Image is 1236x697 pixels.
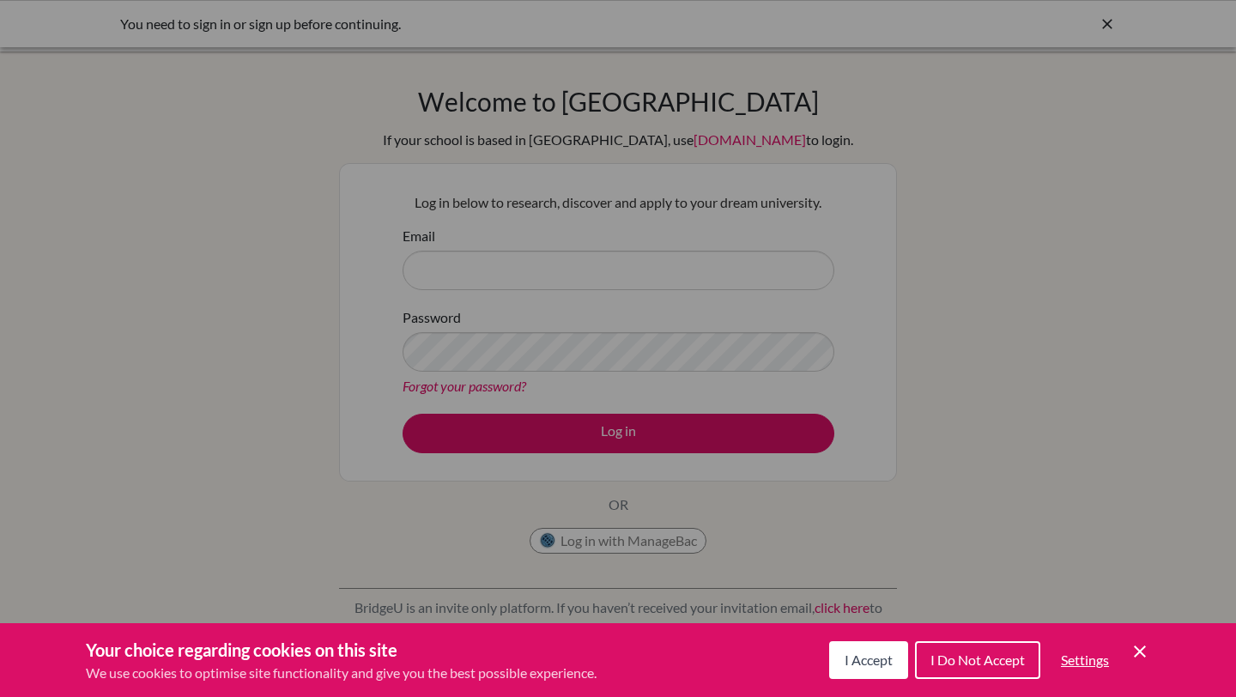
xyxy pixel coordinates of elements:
span: I Do Not Accept [930,652,1025,668]
h3: Your choice regarding cookies on this site [86,637,597,663]
button: Save and close [1130,641,1150,662]
button: I Do Not Accept [915,641,1040,679]
p: We use cookies to optimise site functionality and give you the best possible experience. [86,663,597,683]
span: I Accept [845,652,893,668]
span: Settings [1061,652,1109,668]
button: I Accept [829,641,908,679]
button: Settings [1047,643,1123,677]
